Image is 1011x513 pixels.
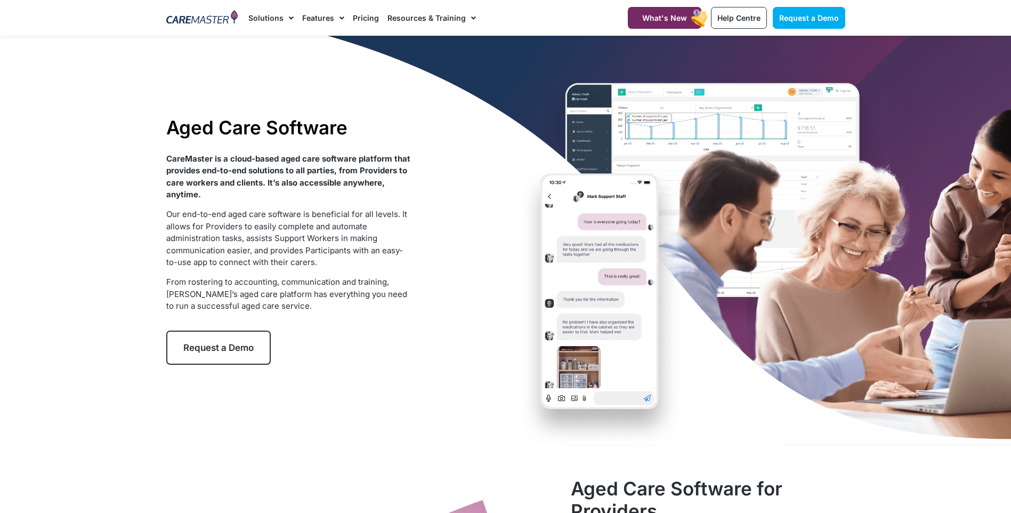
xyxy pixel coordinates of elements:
span: Request a Demo [779,13,839,22]
strong: CareMaster is a cloud-based aged care software platform that provides end-to-end solutions to all... [166,154,410,200]
span: Request a Demo [183,342,254,353]
span: From rostering to accounting, communication and training, [PERSON_NAME]’s aged care platform has ... [166,277,407,311]
h1: Aged Care Software [166,116,411,139]
span: Our end-to-end aged care software is beneficial for all levels. It allows for Providers to easily... [166,209,407,267]
a: Help Centre [711,7,767,29]
span: What's New [642,13,687,22]
a: What's New [628,7,701,29]
a: Request a Demo [166,331,271,365]
span: Help Centre [717,13,761,22]
img: CareMaster Logo [166,10,238,26]
a: Request a Demo [773,7,845,29]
